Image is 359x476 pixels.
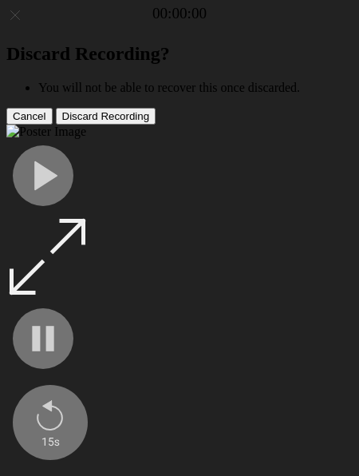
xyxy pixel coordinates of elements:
h2: Discard Recording? [6,43,353,65]
a: 00:00:00 [152,5,207,22]
button: Cancel [6,108,53,125]
button: Discard Recording [56,108,156,125]
img: Poster Image [6,125,86,139]
li: You will not be able to recover this once discarded. [38,81,353,95]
